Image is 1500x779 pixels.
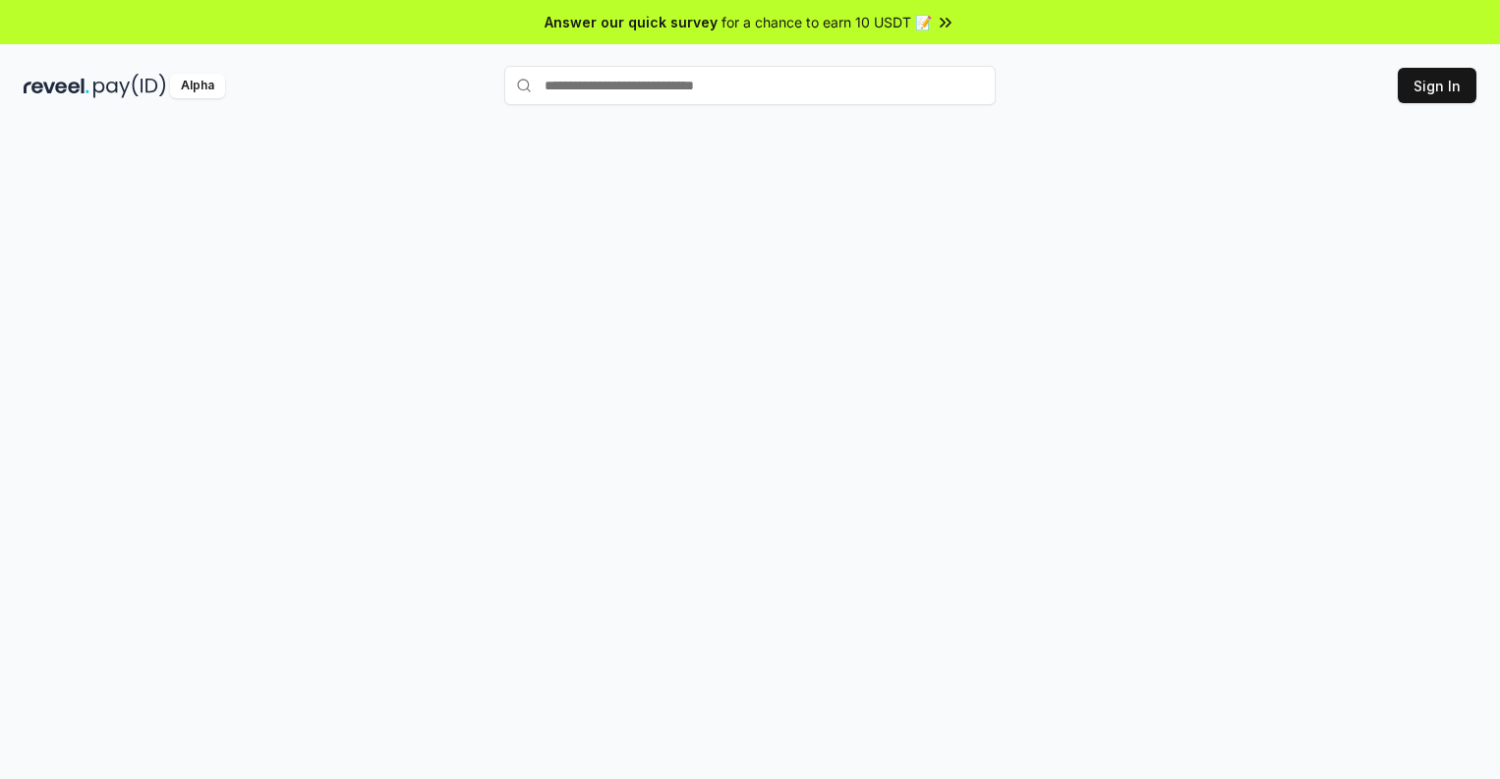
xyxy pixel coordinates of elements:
[170,74,225,98] div: Alpha
[545,12,718,32] span: Answer our quick survey
[24,74,89,98] img: reveel_dark
[721,12,932,32] span: for a chance to earn 10 USDT 📝
[1398,68,1476,103] button: Sign In
[93,74,166,98] img: pay_id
